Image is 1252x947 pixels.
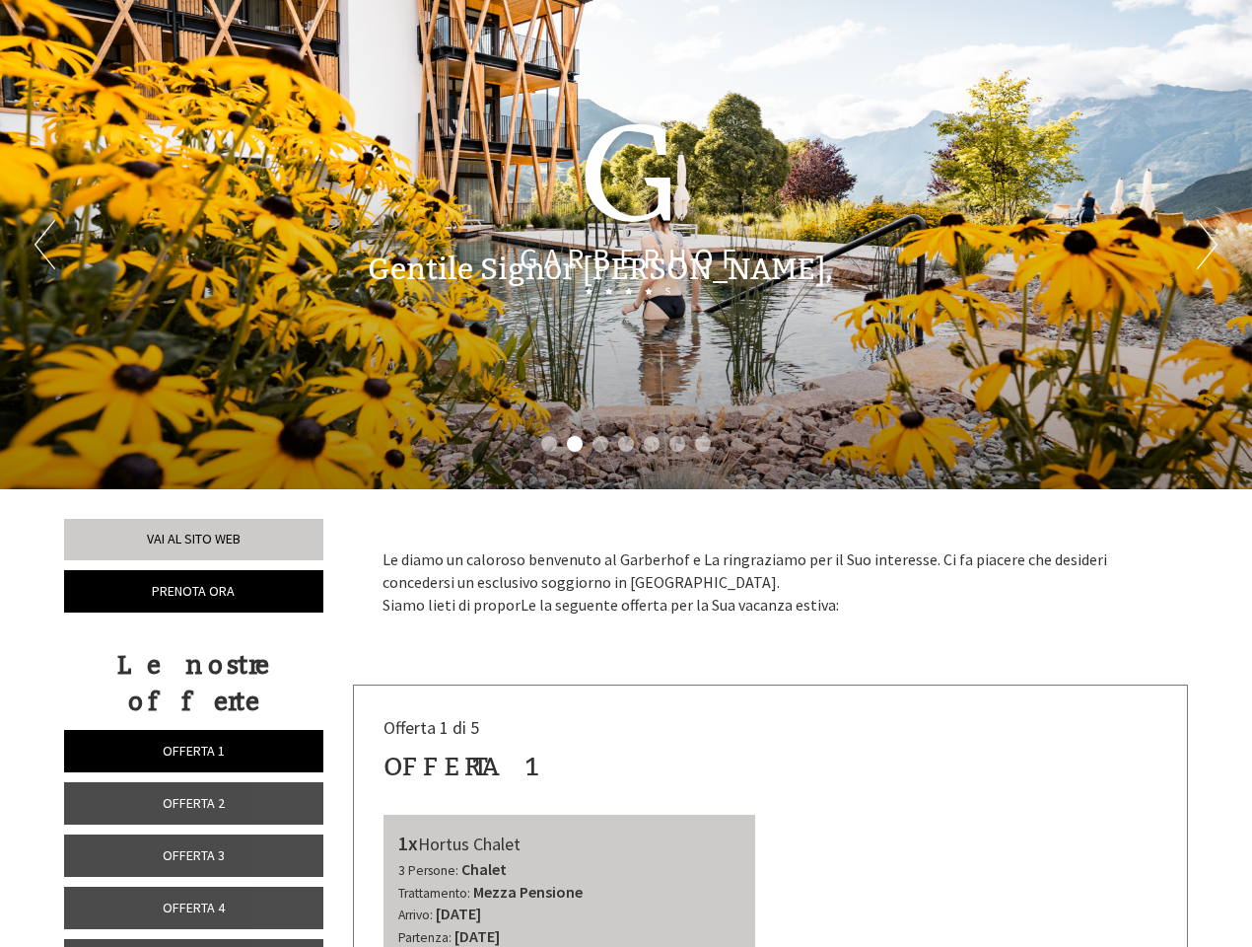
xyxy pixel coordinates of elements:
span: Offerta 4 [163,899,225,916]
span: Offerta 1 di 5 [383,716,479,739]
small: Partenza: [398,929,452,946]
span: Offerta 3 [163,846,225,864]
b: [DATE] [436,904,481,923]
div: Le nostre offerte [64,647,323,720]
b: Chalet [461,859,507,879]
b: Mezza Pensione [473,882,583,902]
div: Offerta 1 [383,749,542,785]
p: Le diamo un caloroso benvenuto al Garberhof e La ringraziamo per il Suo interesse. Ci fa piacere ... [383,548,1159,617]
b: [DATE] [454,926,500,946]
a: Vai al sito web [64,519,323,560]
h1: Gentile Signor [PERSON_NAME], [368,254,833,286]
a: Prenota ora [64,570,323,613]
small: 3 Persone: [398,862,458,879]
b: 1x [398,831,418,855]
span: Offerta 1 [163,742,225,760]
span: Offerta 2 [163,794,225,812]
small: Trattamento: [398,885,470,902]
div: Hortus Chalet [398,830,741,858]
small: Arrivo: [398,907,433,923]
